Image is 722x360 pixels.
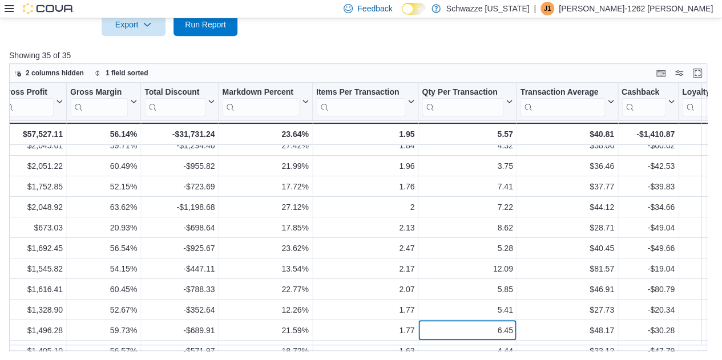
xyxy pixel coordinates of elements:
div: $27.73 [520,303,614,317]
div: 20.93% [70,221,137,234]
div: -$788.33 [144,282,215,296]
div: Transaction Average [520,87,604,98]
div: 27.42% [222,139,308,152]
div: $28.71 [520,221,614,234]
div: -$1,410.87 [622,127,675,141]
div: 56.57% [70,344,137,358]
div: 7.22 [422,200,513,214]
div: 5.57 [422,127,513,141]
div: -$447.11 [144,262,215,276]
div: -$955.82 [144,159,215,173]
div: Qty Per Transaction [422,87,503,98]
div: -$34.66 [622,200,675,214]
div: -$42.53 [622,159,675,173]
div: 6.45 [422,323,513,337]
div: -$352.64 [144,303,215,317]
div: Total Discount [144,87,205,116]
div: $1,496.28 [1,323,63,337]
button: Gross Margin [70,87,137,116]
button: Display options [672,66,686,80]
div: 2.47 [316,241,415,255]
div: 2.13 [316,221,415,234]
div: $1,752.85 [1,180,63,193]
div: $33.12 [520,344,614,358]
div: 21.59% [222,323,308,337]
div: 12.26% [222,303,308,317]
span: Feedback [357,3,392,14]
div: -$925.67 [144,241,215,255]
p: | [534,2,536,15]
div: 8.62 [422,221,513,234]
div: 1.77 [316,323,415,337]
div: $48.17 [520,323,614,337]
div: 23.64% [222,127,308,141]
div: 56.14% [70,127,137,141]
div: $673.03 [1,221,63,234]
div: $1,616.41 [1,282,63,296]
div: -$698.64 [144,221,215,234]
div: $1,545.82 [1,262,63,276]
div: 56.54% [70,241,137,255]
div: 17.72% [222,180,308,193]
input: Dark Mode [402,3,426,15]
div: -$39.83 [622,180,675,193]
div: $57,527.11 [1,127,63,141]
button: Enter fullscreen [691,66,704,80]
div: 23.62% [222,241,308,255]
div: $40.81 [520,127,614,141]
div: $2,045.61 [1,139,63,152]
div: 52.15% [70,180,137,193]
div: -$30.28 [622,323,675,337]
div: 1.96 [316,159,415,173]
div: 5.41 [422,303,513,317]
div: 13.54% [222,262,308,276]
p: Schwazze [US_STATE] [446,2,530,15]
button: Total Discount [144,87,215,116]
div: 2 [316,200,415,214]
div: Items Per Transaction [316,87,406,116]
img: Cova [23,3,74,14]
div: $44.12 [520,200,614,214]
div: Jeremy-1262 Goins [541,2,554,15]
div: 59.71% [70,139,137,152]
div: Qty Per Transaction [422,87,503,116]
div: $38.06 [520,139,614,152]
div: Items Per Transaction [316,87,406,98]
div: -$1,198.68 [144,200,215,214]
div: 1.63 [316,344,415,358]
p: Showing 35 of 35 [9,50,715,61]
div: $40.45 [520,241,614,255]
div: 4.44 [422,344,513,358]
div: $1,692.45 [1,241,63,255]
div: Cashback [622,87,665,98]
div: -$49.66 [622,241,675,255]
div: 27.12% [222,200,308,214]
div: -$49.04 [622,221,675,234]
button: Run Report [174,13,237,36]
span: 2 columns hidden [26,68,84,78]
div: Gross Profit [1,87,54,116]
button: Export [102,13,166,36]
button: 1 field sorted [90,66,153,80]
div: 1.77 [316,303,415,317]
div: 21.99% [222,159,308,173]
div: $46.91 [520,282,614,296]
p: [PERSON_NAME]-1262 [PERSON_NAME] [559,2,713,15]
div: -$19.04 [622,262,675,276]
button: Qty Per Transaction [422,87,513,116]
div: -$31,731.24 [144,127,215,141]
button: Items Per Transaction [316,87,415,116]
div: 60.49% [70,159,137,173]
div: 60.45% [70,282,137,296]
div: Markdown Percent [222,87,299,98]
div: 3.75 [422,159,513,173]
div: $37.77 [520,180,614,193]
div: Markdown Percent [222,87,299,116]
div: -$723.69 [144,180,215,193]
div: 2.17 [316,262,415,276]
div: 12.09 [422,262,513,276]
button: Keyboard shortcuts [654,66,668,80]
div: 18.72% [222,344,308,358]
div: Transaction Average [520,87,604,116]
